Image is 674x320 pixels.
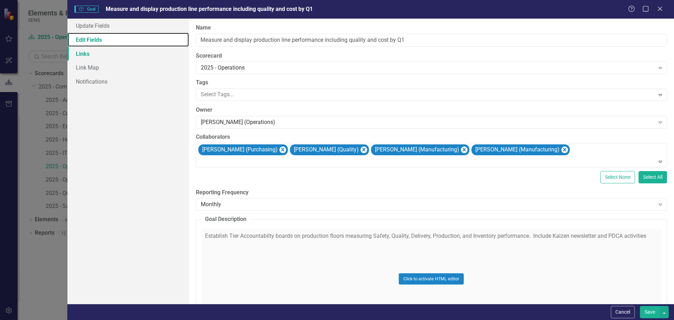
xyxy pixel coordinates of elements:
a: Link Map [67,60,189,74]
a: Edit Fields [67,33,189,47]
button: Select None [600,171,635,183]
label: Name [196,24,667,32]
div: Remove Tim Roth (Manufacturing) [561,146,568,153]
span: Measure and display production line performance including quality and cost by Q1 [106,6,313,12]
a: Links [67,47,189,61]
label: Owner [196,106,667,114]
legend: Goal Description [201,215,250,223]
button: Save [640,306,660,318]
div: Remove Todd Baxter (Purchasing) [279,146,286,153]
a: Notifications [67,74,189,89]
button: Select All [639,171,667,183]
a: Update Fields [67,19,189,33]
div: [PERSON_NAME] (Manufacturing) [373,145,460,155]
div: [PERSON_NAME] (Quality) [292,145,360,155]
div: [PERSON_NAME] (Purchasing) [200,145,279,155]
span: Goal [74,6,99,13]
button: Cancel [611,306,635,318]
label: Tags [196,79,667,87]
div: 2025 - Operations [201,64,655,72]
div: [PERSON_NAME] (Operations) [201,118,655,126]
label: Scorecard [196,52,667,60]
div: Remove Scott Jones (Quality) [361,146,367,153]
div: [PERSON_NAME] (Manufacturing) [473,145,561,155]
label: Reporting Frequency [196,189,667,197]
label: Collaborators [196,133,667,141]
div: Remove Andy Juarez (Manufacturing) [461,146,468,153]
input: Goal Name [196,34,667,47]
div: Monthly [201,201,655,209]
button: Click to activate HTML editor [399,273,464,285]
